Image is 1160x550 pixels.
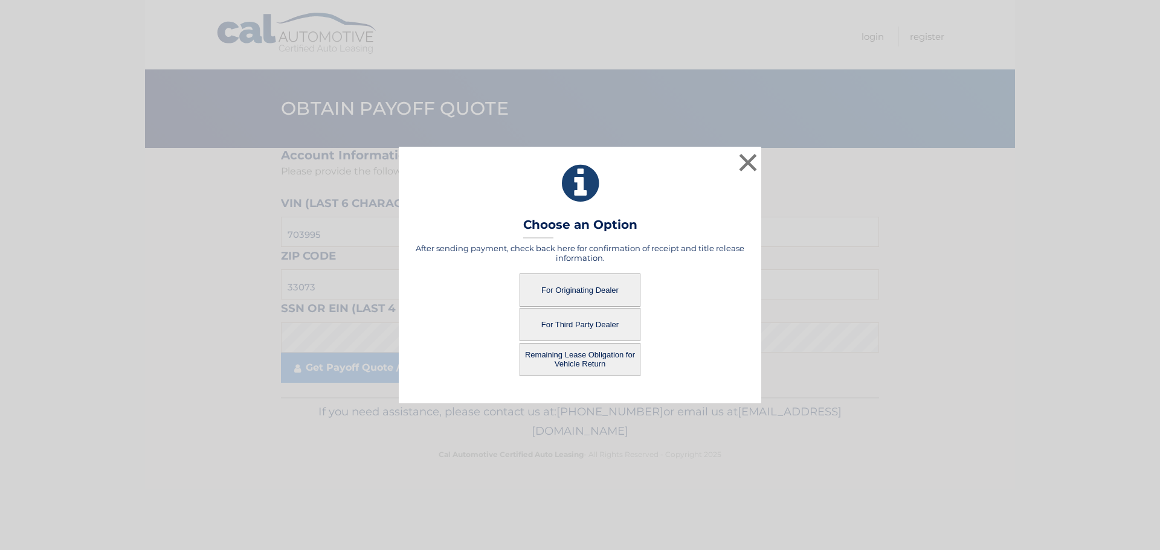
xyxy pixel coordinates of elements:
button: For Originating Dealer [520,273,640,307]
button: For Third Party Dealer [520,308,640,341]
h3: Choose an Option [523,217,637,238]
button: Remaining Lease Obligation for Vehicle Return [520,343,640,376]
button: × [736,150,760,174]
h5: After sending payment, check back here for confirmation of receipt and title release information. [414,243,746,263]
